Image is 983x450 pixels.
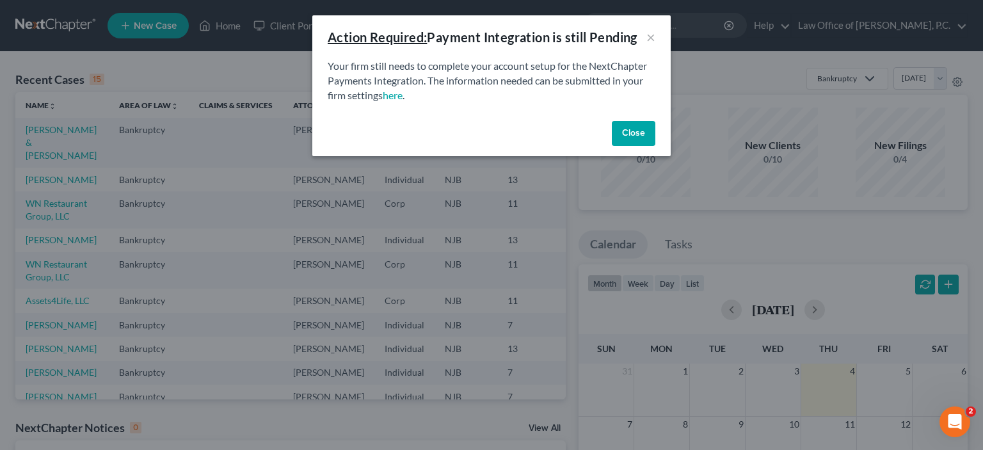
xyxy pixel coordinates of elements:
span: 2 [966,406,976,417]
p: Your firm still needs to complete your account setup for the NextChapter Payments Integration. Th... [328,59,655,103]
button: Close [612,121,655,147]
a: here [383,89,403,101]
div: Payment Integration is still Pending [328,28,637,46]
button: × [646,29,655,45]
iframe: Intercom live chat [939,406,970,437]
u: Action Required: [328,29,427,45]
